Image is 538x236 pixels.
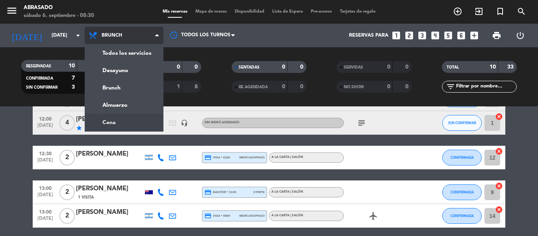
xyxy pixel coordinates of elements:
strong: 0 [405,84,410,89]
a: Almuerzo [85,97,163,114]
i: cancel [495,206,503,214]
span: RE AGENDADA [239,85,268,89]
i: credit_card [204,212,211,219]
span: visa * 6160 [204,154,230,161]
i: cancel [495,147,503,155]
span: SENTADAS [239,65,260,69]
span: Mapa de mesas [191,9,231,14]
span: visa * 0809 [204,212,230,219]
i: looks_5 [443,30,453,41]
i: looks_4 [430,30,440,41]
i: cancel [495,182,503,190]
i: add_circle_outline [453,7,462,16]
span: A la carta | Salón [271,190,303,193]
i: search [517,7,526,16]
input: Filtrar por nombre... [455,82,516,91]
span: 12:00 [35,114,55,123]
i: looks_one [391,30,401,41]
span: A la carta | Salón [271,156,303,159]
div: [PERSON_NAME] [76,184,143,194]
span: CONFIRMADA [451,190,474,194]
span: Tarjetas de regalo [336,9,380,14]
i: subject [357,118,366,128]
span: CONFIRMADA [451,214,474,218]
a: Todos los servicios [85,45,163,62]
div: sábado 6. septiembre - 08:30 [24,12,94,20]
strong: 0 [387,64,390,70]
i: turned_in_not [495,7,505,16]
span: 13:00 [35,207,55,216]
div: Abrasado [24,4,94,12]
i: cancel [495,113,503,121]
i: looks_3 [417,30,427,41]
i: add_box [469,30,479,41]
i: star [76,125,82,131]
strong: 0 [387,84,390,89]
span: RESERVADAS [26,64,51,68]
i: menu [6,5,18,17]
span: 1 Visita [78,194,94,201]
strong: 1 [177,84,180,89]
strong: 0 [195,64,199,70]
span: 12:30 [35,149,55,158]
strong: 3 [72,84,75,90]
span: SIN CONFIRMAR [26,85,58,89]
span: 2 [59,184,75,200]
strong: 0 [405,64,410,70]
i: looks_two [404,30,414,41]
span: Reservas para [349,33,388,38]
span: 2 [59,208,75,224]
span: [DATE] [35,158,55,167]
span: A la carta | Salón [271,214,303,217]
i: headset_mic [181,119,188,126]
span: 13:00 [35,183,55,192]
i: [DATE] [6,27,48,44]
span: [DATE] [35,192,55,201]
strong: 0 [300,84,305,89]
span: mercadopago [239,213,265,218]
strong: 0 [177,64,180,70]
i: filter_list [446,82,455,91]
i: credit_card [204,154,211,161]
i: power_settings_new [516,31,525,40]
span: [DATE] [35,216,55,225]
span: SERVIDAS [344,65,363,69]
strong: 0 [282,64,285,70]
span: CONFIRMADA [26,76,53,80]
strong: 7 [72,75,75,81]
div: [PERSON_NAME] / Nites [76,114,143,125]
strong: 0 [282,84,285,89]
span: [DATE] [35,123,55,132]
span: SIN CONFIRMAR [448,121,476,125]
span: CONFIRMADA [451,155,474,160]
a: Brunch [85,79,163,97]
strong: 0 [300,64,305,70]
div: [PERSON_NAME] [76,149,143,159]
div: LOG OUT [508,24,532,47]
span: TOTAL [447,65,459,69]
span: NO SHOW [344,85,364,89]
div: [PERSON_NAME] [76,207,143,217]
span: Pre-acceso [307,9,336,14]
span: Lista de Espera [268,9,307,14]
strong: 10 [69,63,75,69]
span: print [492,31,501,40]
span: Disponibilidad [231,9,268,14]
span: mercadopago [239,155,265,160]
a: Cena [85,114,163,131]
i: credit_card [204,189,211,196]
span: 2 [59,150,75,165]
i: exit_to_app [474,7,484,16]
i: airplanemode_active [369,211,378,221]
span: 4 [59,115,75,131]
span: Brunch [102,33,122,38]
a: Desayuno [85,62,163,79]
span: stripe [253,190,265,195]
i: arrow_drop_down [73,31,83,40]
i: looks_6 [456,30,466,41]
strong: 10 [490,64,496,70]
strong: 33 [507,64,515,70]
span: Sin menú asignado [204,121,239,124]
strong: 8 [195,84,199,89]
span: Mis reservas [159,9,191,14]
